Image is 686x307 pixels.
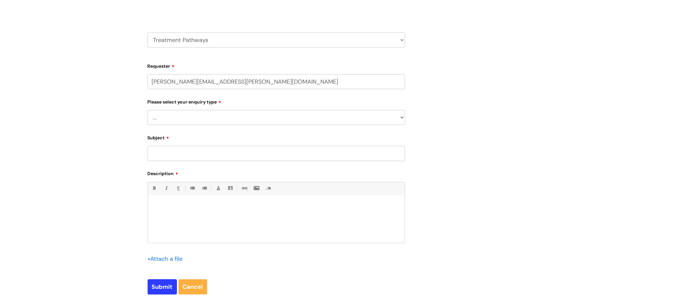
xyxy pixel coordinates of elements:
a: Remove formatting (Ctrl-\) [264,184,272,192]
label: Please select your enquiry type [148,97,405,105]
div: Attach a file [148,254,187,264]
a: Bold (Ctrl-B) [150,184,158,192]
a: Underline(Ctrl-U) [174,184,182,192]
label: Description [148,169,405,176]
a: Font Color [214,184,222,192]
a: • Unordered List (Ctrl-Shift-7) [188,184,196,192]
a: Link [240,184,248,192]
input: Submit [148,279,177,294]
label: Requester [148,61,405,69]
a: 1. Ordered List (Ctrl-Shift-8) [200,184,208,192]
input: Email [148,74,405,89]
label: Subject [148,133,405,141]
a: Insert Image... [252,184,260,192]
a: Back Color [226,184,234,192]
a: Cancel [179,279,207,294]
a: Italic (Ctrl-I) [162,184,170,192]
